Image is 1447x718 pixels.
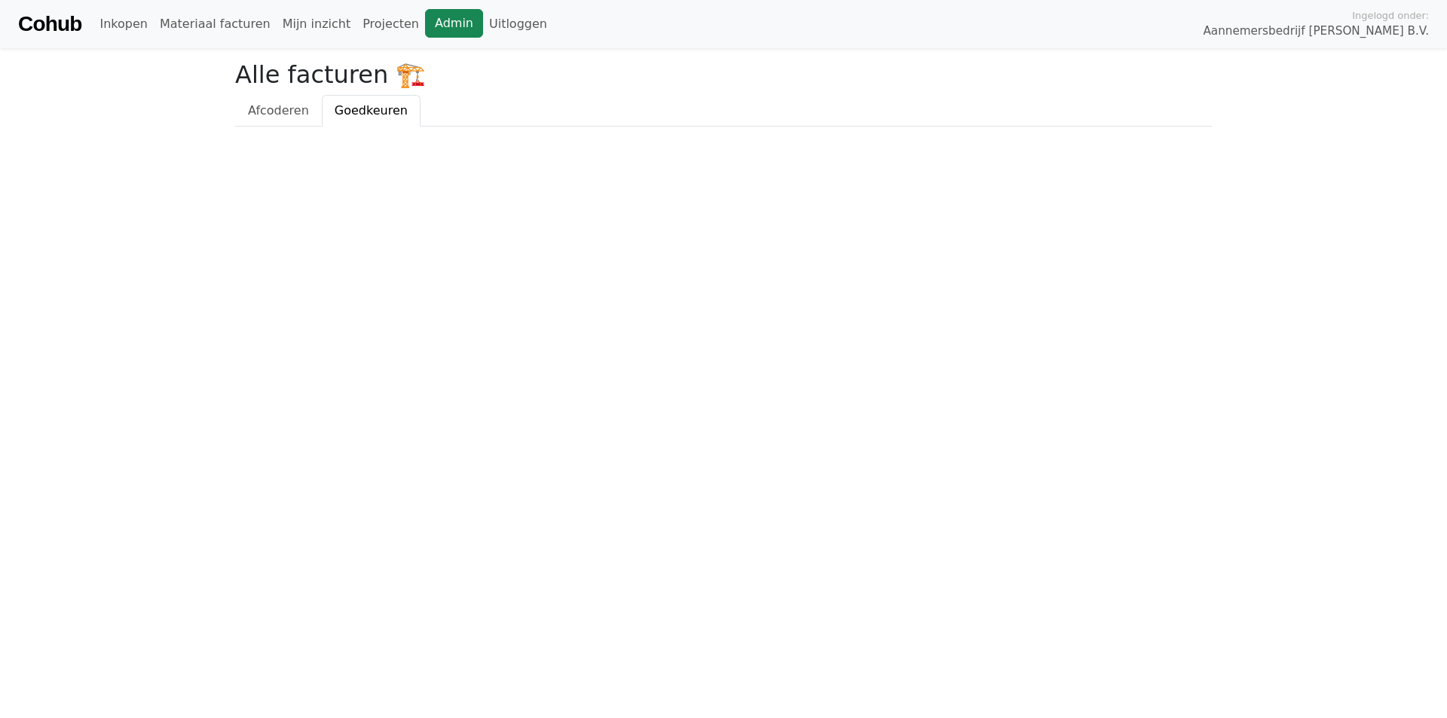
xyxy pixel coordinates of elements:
[1203,23,1429,40] span: Aannemersbedrijf [PERSON_NAME] B.V.
[483,9,553,39] a: Uitloggen
[235,60,1212,89] h2: Alle facturen 🏗️
[322,95,421,127] a: Goedkeuren
[277,9,357,39] a: Mijn inzicht
[18,6,81,42] a: Cohub
[235,95,322,127] a: Afcoderen
[425,9,483,38] a: Admin
[154,9,277,39] a: Materiaal facturen
[93,9,153,39] a: Inkopen
[356,9,425,39] a: Projecten
[335,103,408,118] span: Goedkeuren
[1352,8,1429,23] span: Ingelogd onder:
[248,103,309,118] span: Afcoderen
